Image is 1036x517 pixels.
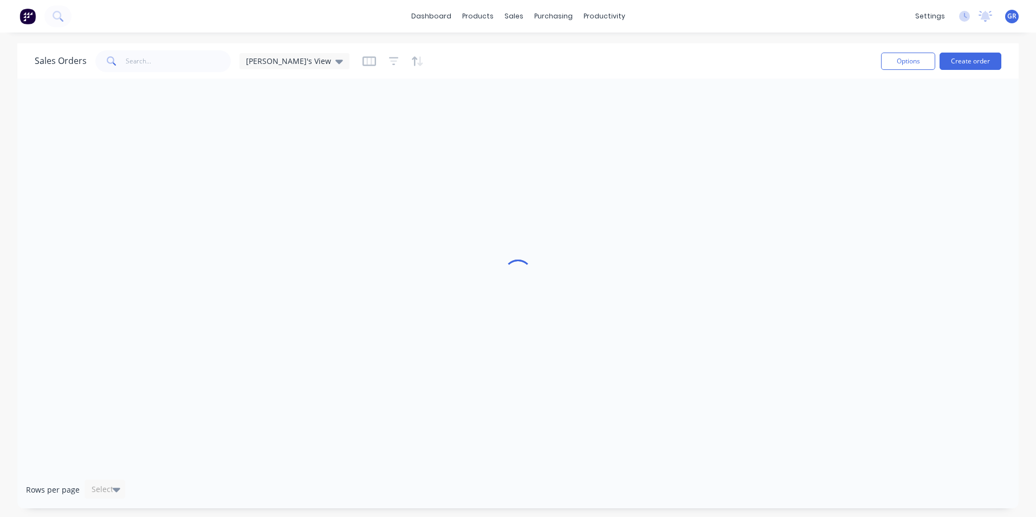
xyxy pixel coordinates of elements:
span: Rows per page [26,484,80,495]
h1: Sales Orders [35,56,87,66]
button: Options [881,53,935,70]
div: settings [910,8,950,24]
div: productivity [578,8,631,24]
span: GR [1007,11,1016,21]
a: dashboard [406,8,457,24]
span: [PERSON_NAME]'s View [246,55,331,67]
div: sales [499,8,529,24]
div: purchasing [529,8,578,24]
img: Factory [20,8,36,24]
input: Search... [126,50,231,72]
button: Create order [940,53,1001,70]
div: Select... [92,484,120,495]
div: products [457,8,499,24]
